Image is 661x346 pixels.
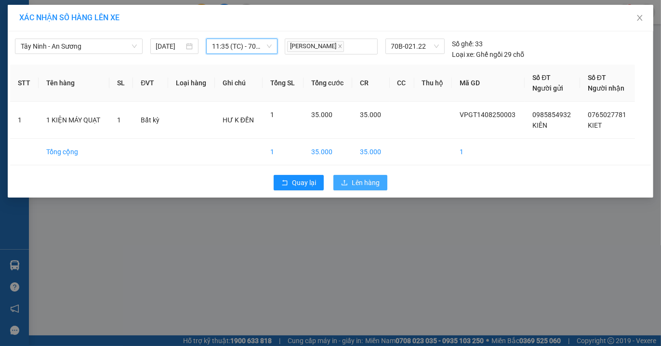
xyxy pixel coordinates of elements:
span: 0985854932 [532,111,571,119]
td: Bất kỳ [133,102,168,139]
td: Tổng cộng [39,139,109,165]
span: HƯ K ĐỀN [223,116,254,124]
td: 1 [452,139,525,165]
button: Close [626,5,653,32]
span: Bến xe [GEOGRAPHIC_DATA] [76,15,130,27]
input: 14/08/2025 [156,41,185,52]
th: Thu hộ [414,65,452,102]
th: STT [10,65,39,102]
th: Mã GD [452,65,525,102]
div: 33 [452,39,483,49]
span: KIÊN [532,121,547,129]
button: rollbackQuay lại [274,175,324,190]
span: 11:35 (TC) - 70B-021.22 [212,39,272,53]
span: 1 [117,116,121,124]
td: 1 KIỆN MÁY QUẠT [39,102,109,139]
span: Người nhận [588,84,624,92]
span: VPGT1408250003 [48,61,101,68]
th: Loại hàng [168,65,215,102]
strong: ĐỒNG PHƯỚC [76,5,132,13]
th: Tổng SL [263,65,304,102]
img: logo [3,6,46,48]
span: rollback [281,179,288,187]
span: 70B-021.22 [391,39,439,53]
span: In ngày: [3,70,59,76]
span: XÁC NHẬN SỐ HÀNG LÊN XE [19,13,119,22]
span: Người gửi [532,84,563,92]
span: [PERSON_NAME] [287,41,344,52]
span: Lên hàng [352,177,380,188]
span: KIET [588,121,602,129]
span: 1 [270,111,274,119]
span: 01 Võ Văn Truyện, KP.1, Phường 2 [76,29,132,41]
span: ----------------------------------------- [26,52,118,60]
span: Tây Ninh - An Sương [21,39,137,53]
th: CR [352,65,390,102]
td: 35.000 [352,139,390,165]
td: 35.000 [304,139,352,165]
button: uploadLên hàng [333,175,387,190]
span: Loại xe: [452,49,475,60]
div: Ghế ngồi 29 chỗ [452,49,525,60]
th: SL [109,65,133,102]
span: Quay lại [292,177,316,188]
span: upload [341,179,348,187]
span: Số ĐT [532,74,551,81]
span: 0765027781 [588,111,626,119]
th: CC [390,65,414,102]
th: Tên hàng [39,65,109,102]
span: [PERSON_NAME]: [3,62,101,68]
td: 1 [10,102,39,139]
th: Ghi chú [215,65,263,102]
span: Số ĐT [588,74,606,81]
span: close [636,14,644,22]
th: Tổng cước [304,65,352,102]
span: Hotline: 19001152 [76,43,118,49]
span: close [338,44,343,49]
span: 35.000 [360,111,381,119]
td: 1 [263,139,304,165]
span: Số ghế: [452,39,474,49]
span: 35.000 [311,111,332,119]
span: VPGT1408250003 [460,111,516,119]
span: 11:34:57 [DATE] [21,70,59,76]
th: ĐVT [133,65,168,102]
